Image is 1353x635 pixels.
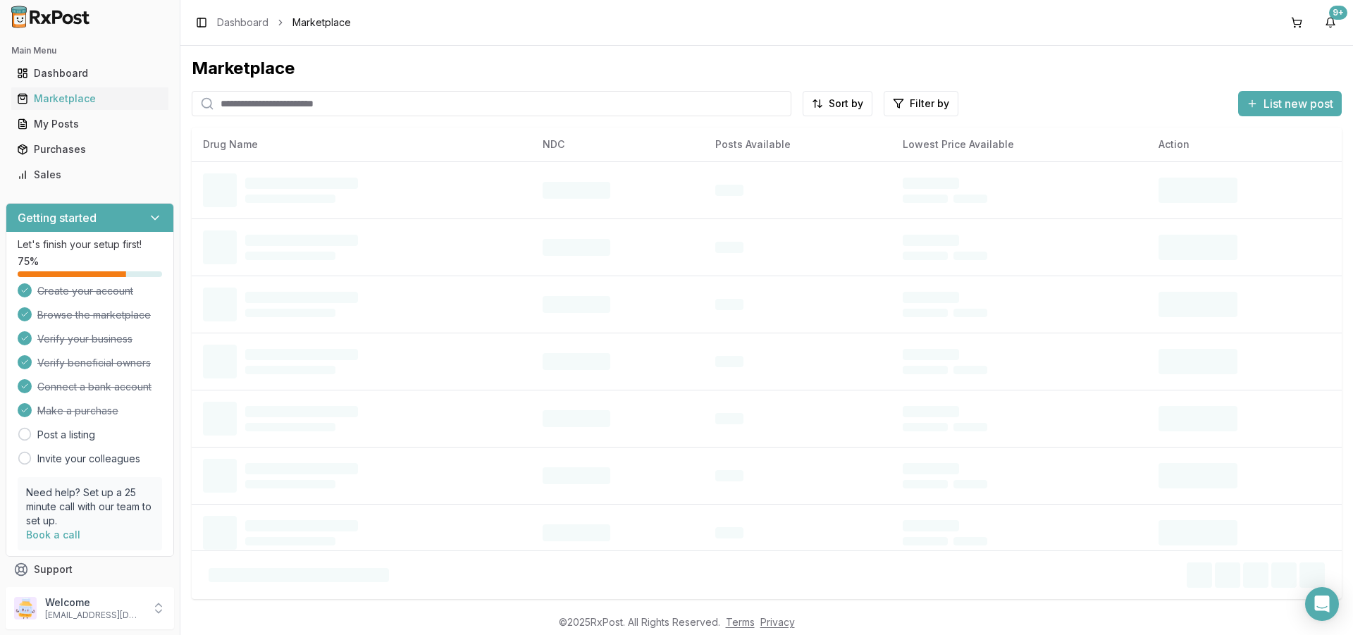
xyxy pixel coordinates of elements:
[829,97,863,111] span: Sort by
[726,616,755,628] a: Terms
[45,610,143,621] p: [EMAIL_ADDRESS][DOMAIN_NAME]
[11,162,168,187] a: Sales
[11,137,168,162] a: Purchases
[704,128,891,161] th: Posts Available
[37,308,151,322] span: Browse the marketplace
[17,66,163,80] div: Dashboard
[37,452,140,466] a: Invite your colleagues
[760,616,795,628] a: Privacy
[11,86,168,111] a: Marketplace
[217,16,351,30] nav: breadcrumb
[910,97,949,111] span: Filter by
[6,164,174,186] button: Sales
[884,91,958,116] button: Filter by
[6,557,174,582] button: Support
[18,209,97,226] h3: Getting started
[803,91,872,116] button: Sort by
[11,45,168,56] h2: Main Menu
[26,529,80,541] a: Book a call
[6,113,174,135] button: My Posts
[37,284,133,298] span: Create your account
[17,142,163,156] div: Purchases
[6,6,96,28] img: RxPost Logo
[17,92,163,106] div: Marketplace
[6,62,174,85] button: Dashboard
[1147,128,1342,161] th: Action
[6,138,174,161] button: Purchases
[531,128,704,161] th: NDC
[37,380,152,394] span: Connect a bank account
[18,238,162,252] p: Let's finish your setup first!
[192,128,531,161] th: Drug Name
[217,16,268,30] a: Dashboard
[11,111,168,137] a: My Posts
[37,332,132,346] span: Verify your business
[37,428,95,442] a: Post a listing
[292,16,351,30] span: Marketplace
[1264,95,1333,112] span: List new post
[192,57,1342,80] div: Marketplace
[891,128,1148,161] th: Lowest Price Available
[17,117,163,131] div: My Posts
[37,404,118,418] span: Make a purchase
[1319,11,1342,34] button: 9+
[18,254,39,269] span: 75 %
[1238,91,1342,116] button: List new post
[1329,6,1347,20] div: 9+
[17,168,163,182] div: Sales
[45,596,143,610] p: Welcome
[14,597,37,619] img: User avatar
[37,356,151,370] span: Verify beneficial owners
[26,486,154,528] p: Need help? Set up a 25 minute call with our team to set up.
[11,61,168,86] a: Dashboard
[6,87,174,110] button: Marketplace
[1238,98,1342,112] a: List new post
[1305,587,1339,621] div: Open Intercom Messenger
